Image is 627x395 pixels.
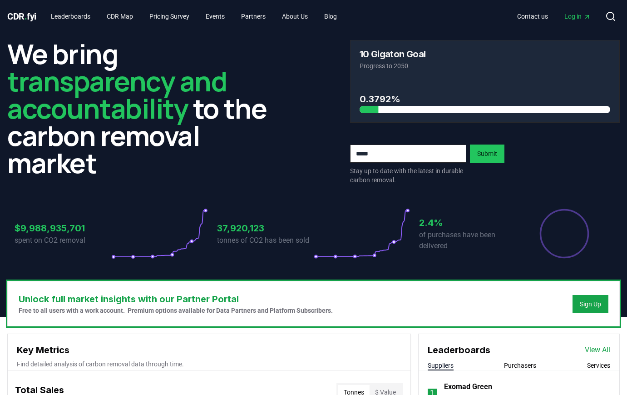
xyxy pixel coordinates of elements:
[7,10,36,23] a: CDR.fyi
[99,8,140,25] a: CDR Map
[17,343,401,357] h3: Key Metrics
[19,306,333,315] p: Free to all users with a work account. Premium options available for Data Partners and Platform S...
[428,343,490,357] h3: Leaderboards
[585,345,610,355] a: View All
[15,235,111,246] p: spent on CO2 removal
[580,300,601,309] a: Sign Up
[7,62,227,127] span: transparency and accountability
[510,8,598,25] nav: Main
[44,8,98,25] a: Leaderboards
[510,8,555,25] a: Contact us
[217,221,314,235] h3: 37,920,123
[573,295,608,313] button: Sign Up
[7,11,36,22] span: CDR fyi
[15,221,111,235] h3: $9,988,935,701
[419,230,516,251] p: of purchases have been delivered
[564,12,591,21] span: Log in
[217,235,314,246] p: tonnes of CO2 has been sold
[360,92,611,106] h3: 0.3792%
[360,61,611,70] p: Progress to 2050
[25,11,27,22] span: .
[470,145,504,163] button: Submit
[557,8,598,25] a: Log in
[539,208,590,259] div: Percentage of sales delivered
[142,8,197,25] a: Pricing Survey
[19,292,333,306] h3: Unlock full market insights with our Partner Portal
[7,40,277,176] h2: We bring to the carbon removal market
[350,166,466,185] p: Stay up to date with the latest in durable carbon removal.
[419,216,516,230] h3: 2.4%
[317,8,344,25] a: Blog
[44,8,344,25] nav: Main
[428,361,454,370] button: Suppliers
[587,361,610,370] button: Services
[17,360,401,369] p: Find detailed analysis of carbon removal data through time.
[275,8,315,25] a: About Us
[198,8,232,25] a: Events
[234,8,273,25] a: Partners
[444,381,492,392] a: Exomad Green
[504,361,536,370] button: Purchasers
[360,50,426,59] h3: 10 Gigaton Goal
